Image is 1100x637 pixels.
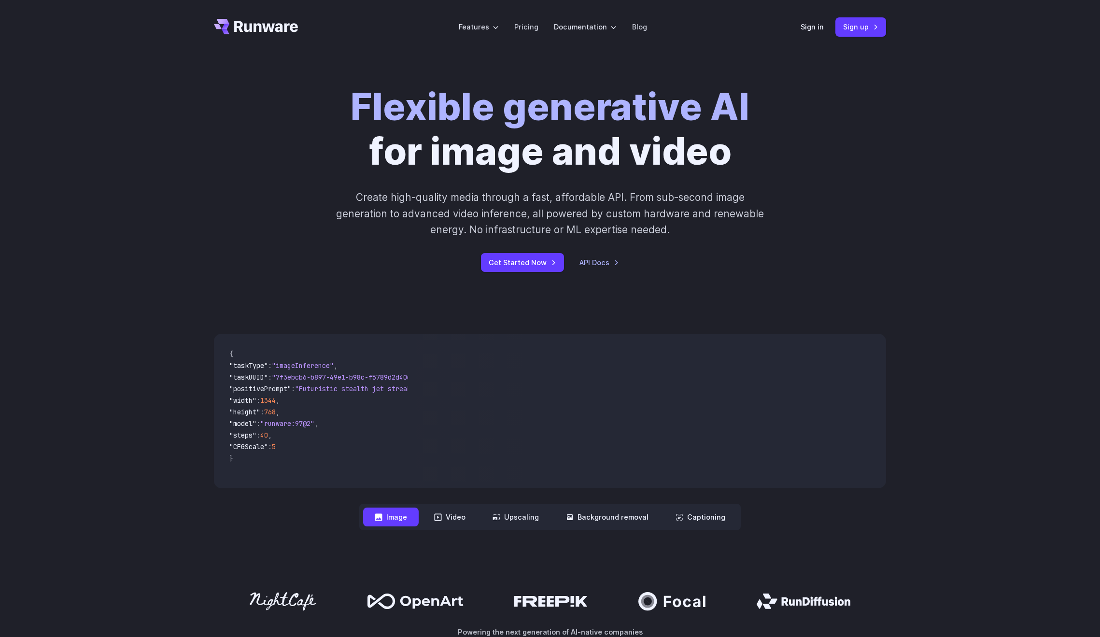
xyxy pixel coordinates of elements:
span: 1344 [260,396,276,405]
span: : [256,431,260,439]
a: Go to / [214,19,298,34]
span: { [229,350,233,358]
span: : [291,384,295,393]
label: Documentation [554,21,617,32]
span: } [229,454,233,463]
h1: for image and video [351,85,749,174]
a: Blog [632,21,647,32]
span: 768 [264,408,276,416]
span: "model" [229,419,256,428]
span: , [276,396,280,405]
button: Background removal [554,508,660,526]
a: Sign up [835,17,886,36]
strong: Flexible generative AI [351,85,749,129]
span: "steps" [229,431,256,439]
label: Features [459,21,499,32]
span: : [268,361,272,370]
span: : [260,408,264,416]
span: "Futuristic stealth jet streaking through a neon-lit cityscape with glowing purple exhaust" [295,384,647,393]
span: "runware:97@2" [260,419,314,428]
button: Image [363,508,419,526]
button: Video [423,508,477,526]
span: "positivePrompt" [229,384,291,393]
a: API Docs [579,257,619,268]
a: Sign in [801,21,824,32]
span: "CFGScale" [229,442,268,451]
a: Pricing [514,21,538,32]
span: "taskUUID" [229,373,268,382]
span: , [314,419,318,428]
p: Create high-quality media through a fast, affordable API. From sub-second image generation to adv... [335,189,765,238]
span: : [256,419,260,428]
button: Upscaling [481,508,550,526]
span: , [276,408,280,416]
span: : [268,373,272,382]
span: 40 [260,431,268,439]
span: "imageInference" [272,361,334,370]
span: "7f3ebcb6-b897-49e1-b98c-f5789d2d40d7" [272,373,419,382]
span: "width" [229,396,256,405]
span: : [268,442,272,451]
a: Get Started Now [481,253,564,272]
span: "height" [229,408,260,416]
button: Captioning [664,508,737,526]
span: 5 [272,442,276,451]
span: "taskType" [229,361,268,370]
span: , [334,361,338,370]
span: : [256,396,260,405]
span: , [268,431,272,439]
